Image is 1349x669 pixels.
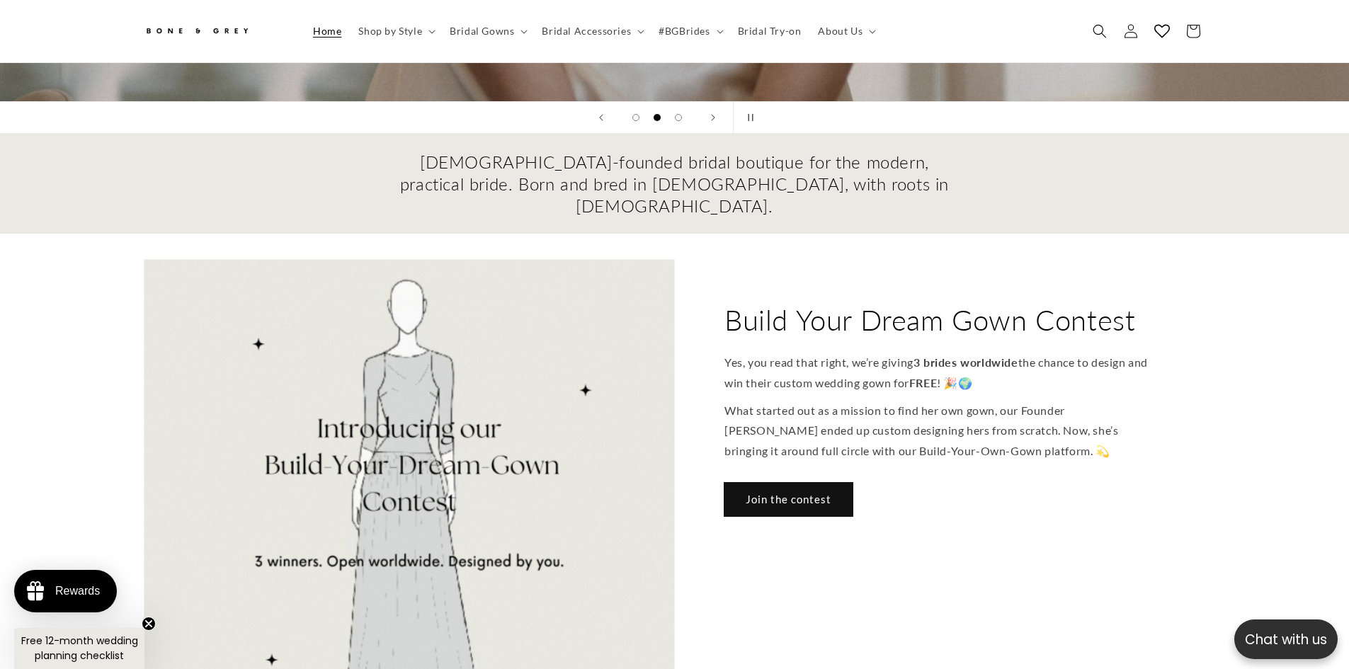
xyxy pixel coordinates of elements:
[698,102,729,133] button: Next slide
[350,16,441,46] summary: Shop by Style
[913,355,1018,369] strong: 3 brides worldwide
[358,25,422,38] span: Shop by Style
[304,16,350,46] a: Home
[668,107,689,128] button: Load slide 3 of 3
[724,302,1135,338] h2: Build Your Dream Gown Contest
[809,16,882,46] summary: About Us
[542,25,631,38] span: Bridal Accessories
[650,16,729,46] summary: #BGBrides
[313,25,341,38] span: Home
[142,617,156,631] button: Close teaser
[1084,16,1115,47] summary: Search
[399,151,951,217] h2: [DEMOGRAPHIC_DATA]-founded bridal boutique for the modern, practical bride. Born and bred in [DEM...
[724,401,1156,462] p: What started out as a mission to find her own gown, our Founder [PERSON_NAME] ended up custom des...
[724,483,853,516] a: Join the contest
[733,102,764,133] button: Pause slideshow
[625,107,647,128] button: Load slide 1 of 3
[144,20,250,43] img: Bone and Grey Bridal
[533,16,650,46] summary: Bridal Accessories
[738,25,802,38] span: Bridal Try-on
[450,25,514,38] span: Bridal Gowns
[909,376,936,389] strong: FREE
[441,16,533,46] summary: Bridal Gowns
[138,14,290,48] a: Bone and Grey Bridal
[1234,629,1338,650] p: Chat with us
[1234,619,1338,659] button: Open chatbox
[729,16,810,46] a: Bridal Try-on
[818,25,863,38] span: About Us
[724,353,1156,394] p: Yes, you read that right, we’re giving the chance to design and win their custom wedding gown for...
[55,585,100,597] div: Rewards
[14,628,144,669] div: Free 12-month wedding planning checklistClose teaser
[647,107,668,128] button: Load slide 2 of 3
[21,634,138,663] span: Free 12-month wedding planning checklist
[586,102,617,133] button: Previous slide
[659,25,710,38] span: #BGBrides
